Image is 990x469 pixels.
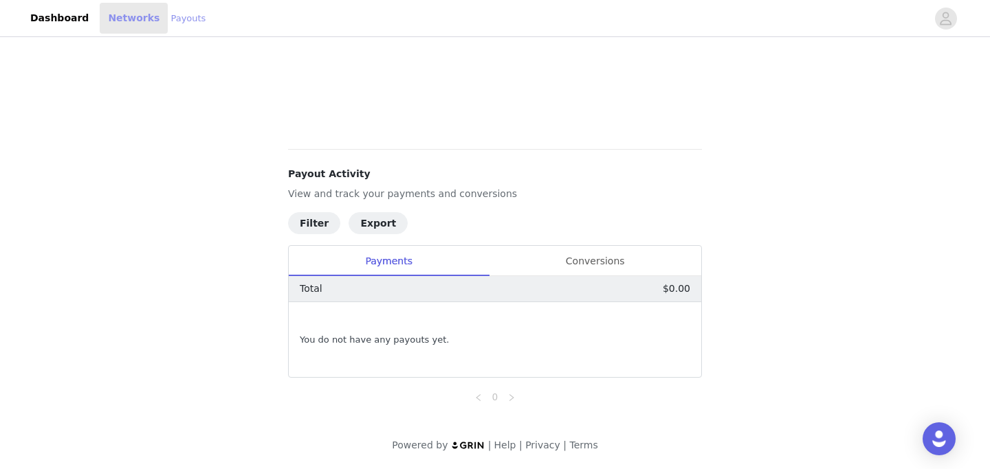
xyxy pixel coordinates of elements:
a: Dashboard [22,3,97,34]
p: $0.00 [663,282,690,296]
div: Open Intercom Messenger [923,422,956,455]
li: Next Page [503,389,520,405]
img: logo [451,441,485,450]
a: Help [494,439,516,450]
p: View and track your payments and conversions [288,187,702,201]
button: Filter [288,212,340,234]
button: Export [349,212,408,234]
span: | [563,439,566,450]
a: Payouts [170,12,206,25]
h4: Payout Activity [288,167,702,181]
a: Terms [569,439,597,450]
span: | [519,439,522,450]
li: 0 [487,389,503,405]
a: Networks [100,3,168,34]
a: Privacy [525,439,560,450]
span: | [488,439,492,450]
p: Total [300,282,322,296]
span: You do not have any payouts yet. [300,333,449,347]
li: Previous Page [470,389,487,405]
div: avatar [939,8,952,30]
i: icon: right [507,393,516,402]
div: Payments [289,246,489,277]
span: Powered by [392,439,448,450]
div: Conversions [489,246,701,277]
a: 0 [487,389,503,404]
i: icon: left [474,393,483,402]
